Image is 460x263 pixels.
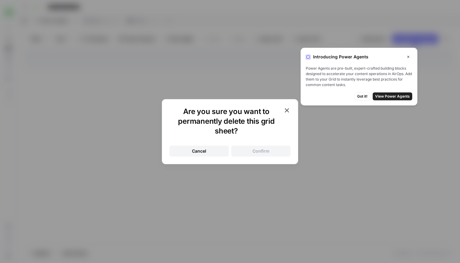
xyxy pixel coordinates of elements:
div: Confirm [253,148,270,154]
button: View Power Agents [373,92,412,100]
button: Cancel [169,146,229,157]
h1: Are you sure you want to permanently delete this grid sheet? [169,107,283,136]
button: Got it! [354,92,370,100]
span: Power Agents are pre-built, expert-crafted building blocks designed to accelerate your content op... [306,66,412,88]
div: Cancel [192,148,206,154]
span: View Power Agents [375,94,410,99]
div: Introducing Power Agents [306,53,412,61]
button: Confirm [231,146,291,157]
span: Got it! [357,94,368,99]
